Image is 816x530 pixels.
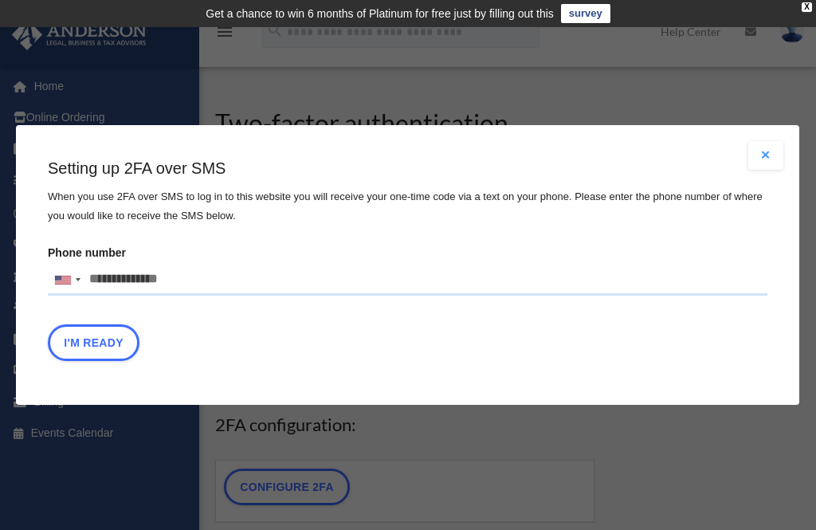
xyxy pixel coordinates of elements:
[802,2,812,12] div: close
[48,187,767,226] p: When you use 2FA over SMS to log in to this website you will receive your one-time code via a tex...
[749,141,784,170] button: Close modal
[206,4,554,23] div: Get a chance to win 6 months of Platinum for free just by filling out this
[48,157,767,179] h3: Setting up 2FA over SMS
[561,4,610,23] a: survey
[48,241,767,296] label: Phone number
[48,264,767,296] input: Phone numberList of countries
[48,324,139,361] button: I'm Ready
[49,265,85,295] div: United States: +1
